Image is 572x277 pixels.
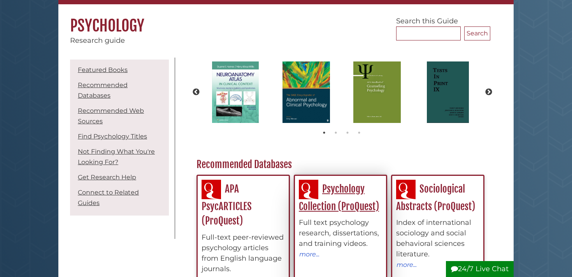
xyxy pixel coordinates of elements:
[344,129,351,137] button: 3 of 4
[446,261,514,277] button: 24/7 Live Chat
[202,183,252,227] a: APA PsycARTICLES (ProQuest)
[208,58,263,127] img: Neuroanatomy atlas in clinical context
[299,217,382,249] div: Full text psychology research, dissertations, and training videos.
[78,148,155,166] a: Not Finding What You're Looking For?
[299,183,379,212] a: Psychology Collection (ProQuest)
[485,88,493,96] button: Next
[202,232,285,274] div: Full-text peer-reviewed psychology articles from English language journals.
[78,66,128,74] a: Featured Books
[78,133,147,140] a: Find Psychology Titles
[78,81,128,99] a: Recommended Databases
[192,88,200,96] button: Previous
[70,36,125,45] span: Research guide
[355,129,363,137] button: 4 of 4
[58,4,514,35] h1: Psychology
[396,183,475,212] a: Sociological Abstracts (ProQuest)
[70,58,169,219] div: Guide Pages
[396,259,417,270] button: more...
[396,217,479,259] div: Index of international sociology and social behavioral sciences literature.
[299,249,320,259] button: more...
[423,58,473,127] img: Tests in Print IX: an index to tests, test reviews, and the literature on specific tests
[78,174,136,181] a: Get Research Help
[349,58,404,127] img: APA Handbook of Counseling Psychology
[320,129,328,137] button: 1 of 4
[78,107,144,125] a: Recommended Web Sources
[332,129,340,137] button: 2 of 4
[78,189,139,207] a: Connect to Related Guides
[464,26,490,40] button: Search
[279,58,334,127] img: The SAGE Encyclopedia of Abnormal and Clinical Psychology
[193,158,490,171] h2: Recommended Databases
